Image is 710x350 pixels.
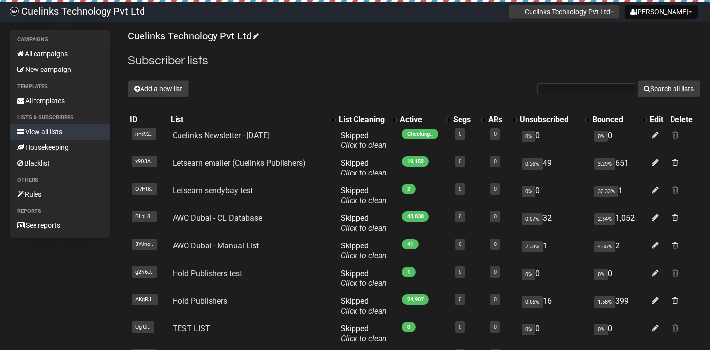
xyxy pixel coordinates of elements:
[173,158,306,168] a: Letsearn emailer (Cuelinks Publishers)
[590,154,648,182] td: 651
[132,239,157,250] span: 3YUno..
[514,7,522,15] img: 1.jpg
[10,217,110,233] a: See reports
[590,127,648,154] td: 0
[509,5,620,19] button: Cuelinks Technology Pvt Ltd
[10,206,110,217] li: Reports
[590,182,648,210] td: 1
[594,213,615,225] span: 2.34%
[128,30,257,42] a: Cuelinks Technology Pvt Ltd
[10,186,110,202] a: Rules
[459,158,461,165] a: 0
[638,80,700,97] button: Search all lists
[337,113,398,127] th: List Cleaning: No sort applied, activate to apply an ascending sort
[625,5,698,19] button: [PERSON_NAME]
[341,186,387,205] span: Skipped
[402,294,429,305] span: 24,907
[402,211,429,222] span: 43,838
[594,186,618,197] span: 33.33%
[173,241,259,250] a: AWC Dubai - Manual List
[341,213,387,233] span: Skipped
[520,115,580,125] div: Unsubscribed
[594,296,615,308] span: 1.58%
[10,124,110,140] a: View all lists
[128,113,168,127] th: ID: No sort applied, sorting is disabled
[10,7,19,16] img: 2761b6170adc39532b02c1616374c0ac
[341,279,387,288] a: Click to clean
[522,296,543,308] span: 0.06%
[488,115,507,125] div: ARs
[132,294,158,305] span: AKgRJ..
[341,131,387,150] span: Skipped
[341,158,387,177] span: Skipped
[459,241,461,247] a: 0
[518,210,590,237] td: 32
[339,115,388,125] div: List Cleaning
[590,113,648,127] th: Bounced: No sort applied, activate to apply an ascending sort
[594,131,608,142] span: 0%
[518,320,590,348] td: 0
[486,113,517,127] th: ARs: No sort applied, activate to apply an ascending sort
[459,324,461,330] a: 0
[518,292,590,320] td: 16
[169,113,337,127] th: List: No sort applied, activate to apply an ascending sort
[341,324,387,343] span: Skipped
[594,269,608,280] span: 0%
[132,211,157,222] span: BLbL8..
[590,292,648,320] td: 399
[10,112,110,124] li: Lists & subscribers
[341,251,387,260] a: Click to clean
[518,127,590,154] td: 0
[132,156,157,167] span: x9O3A..
[518,237,590,265] td: 1
[518,182,590,210] td: 0
[398,113,451,127] th: Active: No sort applied, activate to apply an ascending sort
[173,296,227,306] a: Hold Publishers
[494,131,497,137] a: 0
[594,158,615,170] span: 3.29%
[173,324,210,333] a: TEST LIST
[10,140,110,155] a: Housekeeping
[173,131,270,140] a: Cuelinks Newsletter - [DATE]
[494,158,497,165] a: 0
[494,324,497,330] a: 0
[171,115,327,125] div: List
[522,213,543,225] span: 0.07%
[522,241,543,252] span: 2.38%
[132,321,154,333] span: UgIGr..
[402,239,419,249] span: 41
[518,113,590,127] th: Unsubscribed: No sort applied, activate to apply an ascending sort
[522,324,535,335] span: 0%
[341,196,387,205] a: Click to clean
[670,115,698,125] div: Delete
[590,210,648,237] td: 1,052
[341,269,387,288] span: Skipped
[132,128,156,140] span: nF892..
[522,186,535,197] span: 0%
[402,156,429,167] span: 19,152
[341,168,387,177] a: Click to clean
[341,241,387,260] span: Skipped
[10,155,110,171] a: Blacklist
[590,320,648,348] td: 0
[173,269,242,278] a: Hold Publishers test
[341,223,387,233] a: Click to clean
[459,131,461,137] a: 0
[173,186,253,195] a: Letsearn sendybay test
[494,241,497,247] a: 0
[10,46,110,62] a: All campaigns
[494,296,497,303] a: 0
[132,266,157,278] span: g2N6J..
[341,296,387,315] span: Skipped
[522,131,535,142] span: 0%
[402,267,416,277] span: 1
[592,115,638,125] div: Bounced
[594,241,615,252] span: 4.65%
[522,269,535,280] span: 0%
[459,269,461,275] a: 0
[650,115,667,125] div: Edit
[128,52,700,70] h2: Subscriber lists
[10,93,110,108] a: All templates
[451,113,487,127] th: Segs: No sort applied, activate to apply an ascending sort
[400,115,441,125] div: Active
